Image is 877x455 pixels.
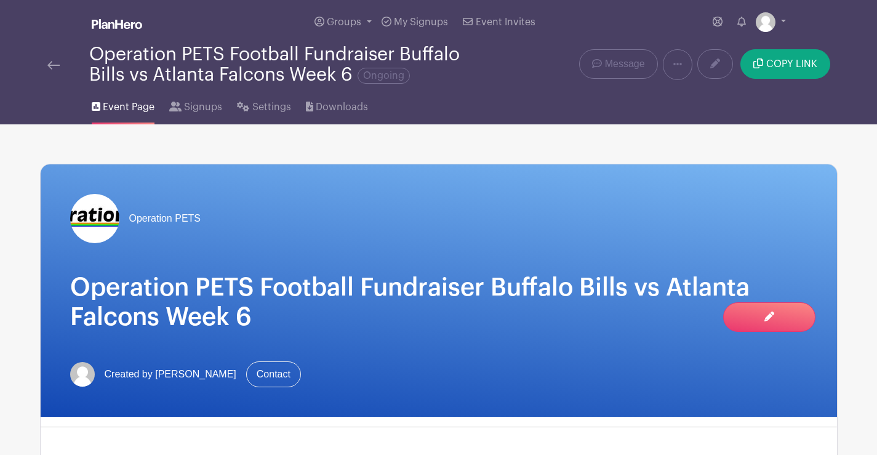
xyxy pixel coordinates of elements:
span: Downloads [316,100,368,115]
span: COPY LINK [766,59,817,69]
img: default-ce2991bfa6775e67f084385cd625a349d9dcbb7a52a09fb2fda1e96e2d18dcdb.png [70,362,95,387]
span: Ongoing [358,68,410,84]
img: back-arrow-29a5d9b10d5bd6ae65dc969a981735edf675c4d7a1fe02e03b50dbd4ba3cdb55.svg [47,61,60,70]
a: Contact [246,361,301,387]
a: Settings [237,85,290,124]
span: Groups [327,17,361,27]
span: Signups [184,100,222,115]
span: Created by [PERSON_NAME] [105,367,236,382]
span: Event Invites [476,17,535,27]
img: default-ce2991bfa6775e67f084385cd625a349d9dcbb7a52a09fb2fda1e96e2d18dcdb.png [756,12,775,32]
a: Event Page [92,85,154,124]
img: logo_white-6c42ec7e38ccf1d336a20a19083b03d10ae64f83f12c07503d8b9e83406b4c7d.svg [92,19,142,29]
span: Event Page [103,100,154,115]
a: Signups [169,85,222,124]
h1: Operation PETS Football Fundraiser Buffalo Bills vs Atlanta Falcons Week 6 [70,273,807,332]
span: Settings [252,100,291,115]
a: Downloads [306,85,368,124]
button: COPY LINK [740,49,830,79]
span: Operation PETS [129,211,201,226]
a: Message [579,49,657,79]
span: Message [605,57,645,71]
img: logo%20reduced%20for%20Plan%20Hero.jpg [70,194,119,243]
div: Operation PETS Football Fundraiser Buffalo Bills vs Atlanta Falcons Week 6 [89,44,488,85]
span: My Signups [394,17,448,27]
